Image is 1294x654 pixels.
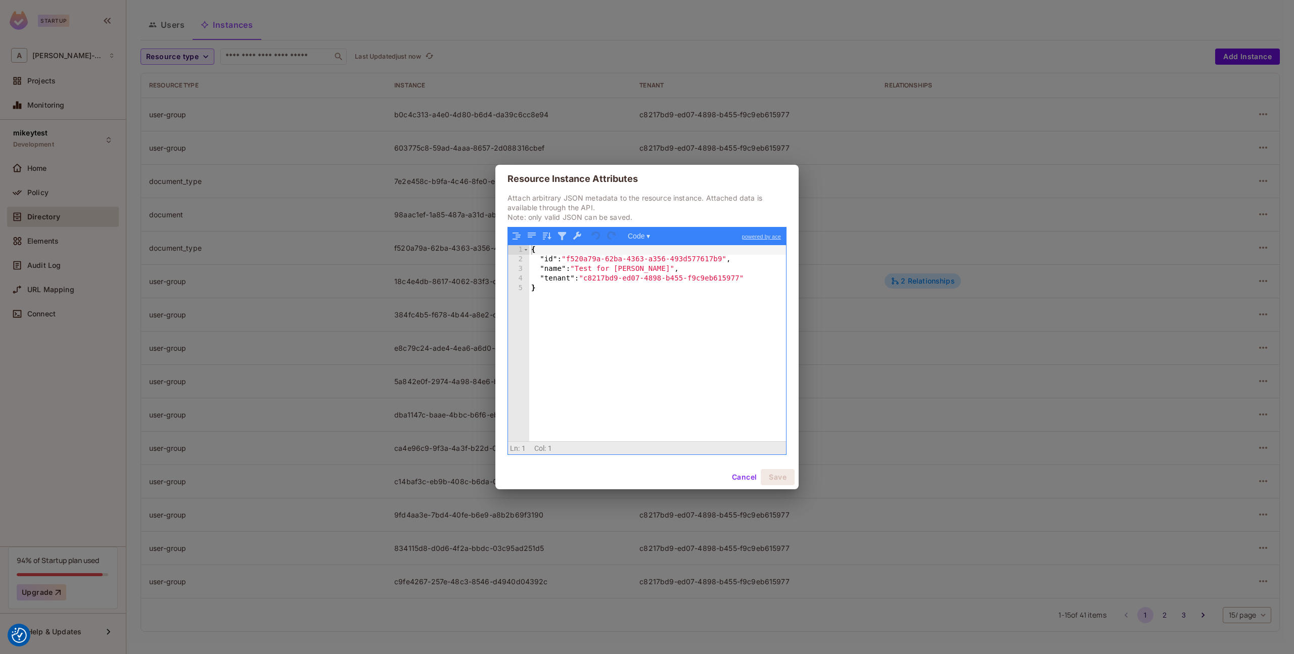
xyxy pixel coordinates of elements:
[624,229,654,243] button: Code ▾
[507,193,787,222] p: Attach arbitrary JSON metadata to the resource instance. Attached data is available through the A...
[571,229,584,243] button: Repair JSON: fix quotes and escape characters, remove comments and JSONP notation, turn JavaScrip...
[508,264,529,274] div: 3
[12,628,27,643] button: Consent Preferences
[508,245,529,255] div: 1
[605,229,618,243] button: Redo (Ctrl+Shift+Z)
[737,227,786,246] a: powered by ace
[508,284,529,293] div: 5
[761,469,795,485] button: Save
[728,469,761,485] button: Cancel
[525,229,538,243] button: Compact JSON data, remove all whitespaces (Ctrl+Shift+I)
[556,229,569,243] button: Filter, sort, or transform contents
[508,274,529,284] div: 4
[12,628,27,643] img: Revisit consent button
[522,444,526,452] span: 1
[548,444,552,452] span: 1
[540,229,553,243] button: Sort contents
[510,444,520,452] span: Ln:
[495,165,799,193] h2: Resource Instance Attributes
[534,444,546,452] span: Col:
[510,229,523,243] button: Format JSON data, with proper indentation and line feeds (Ctrl+I)
[590,229,603,243] button: Undo last action (Ctrl+Z)
[508,255,529,264] div: 2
